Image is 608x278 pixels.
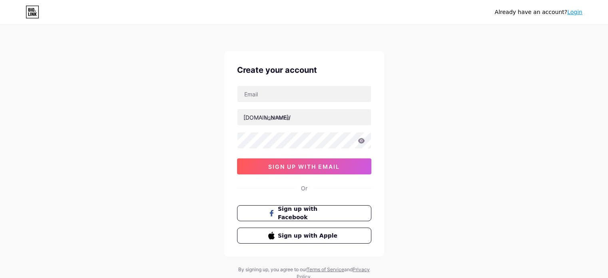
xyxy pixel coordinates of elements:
button: Sign up with Facebook [237,205,371,221]
div: Or [301,184,307,192]
div: Create your account [237,64,371,76]
a: Terms of Service [307,266,344,272]
input: Email [237,86,371,102]
button: Sign up with Apple [237,228,371,244]
input: username [237,109,371,125]
a: Login [567,9,582,15]
span: Sign up with Facebook [278,205,340,222]
div: Already have an account? [495,8,582,16]
button: sign up with email [237,158,371,174]
span: Sign up with Apple [278,232,340,240]
div: [DOMAIN_NAME]/ [243,113,291,122]
span: sign up with email [268,163,340,170]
